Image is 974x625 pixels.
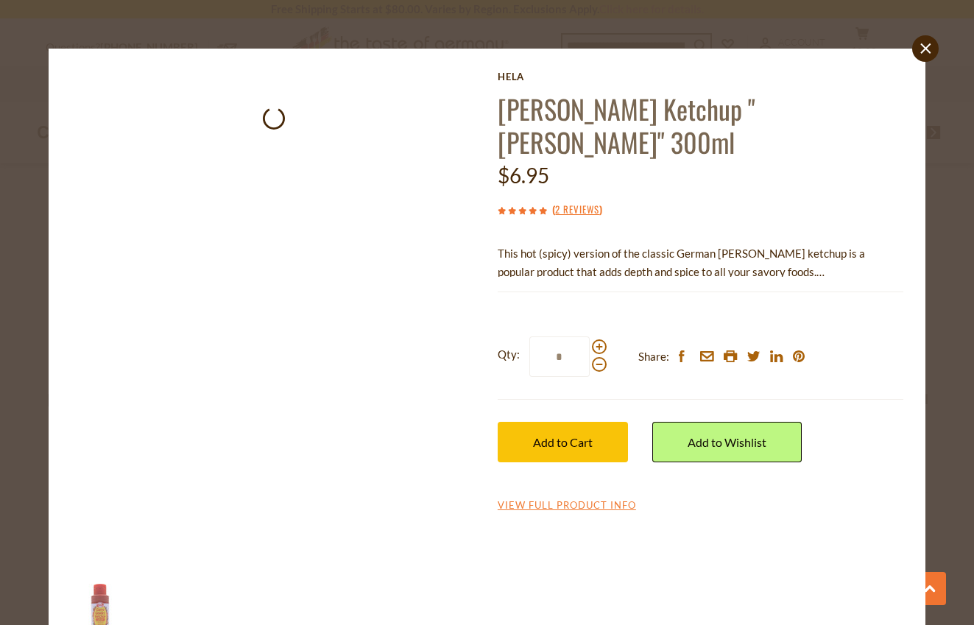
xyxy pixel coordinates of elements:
[498,163,549,188] span: $6.95
[498,244,903,281] p: This hot (spicy) version of the classic German [PERSON_NAME] ketchup is a popular product that ad...
[552,202,602,216] span: ( )
[498,422,628,462] button: Add to Cart
[498,345,520,364] strong: Qty:
[533,435,593,449] span: Add to Cart
[529,336,590,377] input: Qty:
[498,499,636,512] a: View Full Product Info
[652,422,802,462] a: Add to Wishlist
[498,71,903,82] a: Hela
[555,202,599,218] a: 2 Reviews
[498,89,755,161] a: [PERSON_NAME] Ketchup "[PERSON_NAME]" 300ml
[638,347,669,366] span: Share:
